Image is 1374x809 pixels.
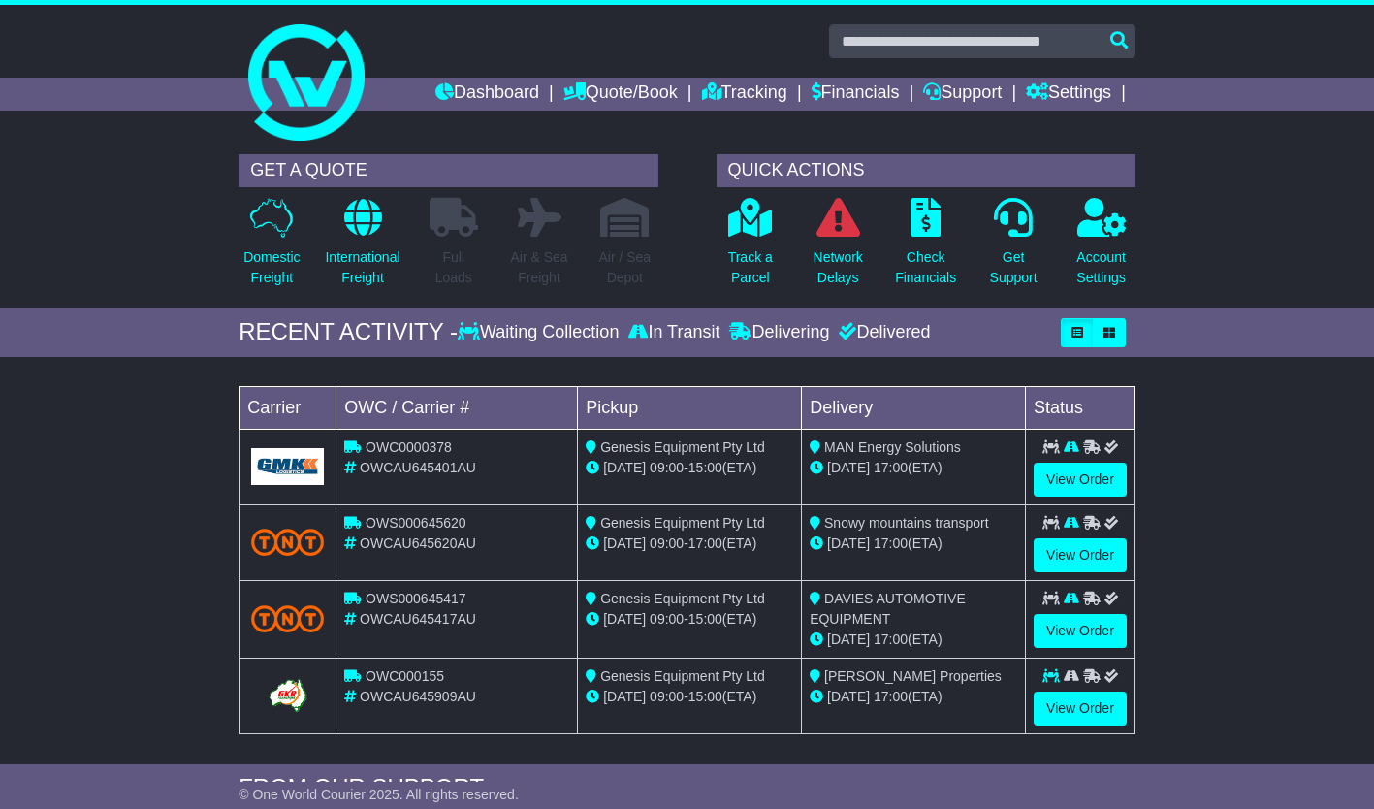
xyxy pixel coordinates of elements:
td: Carrier [240,386,336,429]
a: CheckFinancials [894,197,957,299]
span: 09:00 [650,689,684,704]
a: GetSupport [989,197,1038,299]
div: - (ETA) [586,687,793,707]
a: Quote/Book [563,78,678,111]
a: Tracking [702,78,787,111]
span: OWCAU645909AU [360,689,476,704]
span: 17:00 [688,535,722,551]
div: - (ETA) [586,534,793,554]
a: View Order [1034,538,1127,572]
div: - (ETA) [586,458,793,478]
div: Waiting Collection [458,322,623,343]
div: FROM OUR SUPPORT [239,774,1135,802]
span: OWS000645417 [366,591,466,606]
div: (ETA) [810,630,1017,650]
span: Genesis Equipment Pty Ltd [600,515,765,531]
div: (ETA) [810,534,1017,554]
span: [DATE] [603,611,646,627]
span: OWCAU645401AU [360,460,476,475]
p: Full Loads [430,247,478,288]
div: (ETA) [810,458,1017,478]
p: Air / Sea Depot [598,247,651,288]
div: In Transit [623,322,724,343]
a: Support [923,78,1002,111]
span: [DATE] [827,535,870,551]
a: View Order [1034,463,1127,497]
img: GetCarrierServiceLogo [251,448,324,484]
span: OWCAU645620AU [360,535,476,551]
span: 17:00 [874,631,908,647]
p: Check Financials [895,247,956,288]
a: InternationalFreight [324,197,400,299]
div: RECENT ACTIVITY - [239,318,458,346]
td: Pickup [578,386,802,429]
td: Status [1026,386,1135,429]
a: Track aParcel [727,197,774,299]
span: 15:00 [688,689,722,704]
a: Settings [1026,78,1111,111]
span: OWCAU645417AU [360,611,476,627]
p: Get Support [990,247,1038,288]
span: OWS000645620 [366,515,466,531]
span: MAN Energy Solutions [824,439,961,455]
span: 15:00 [688,611,722,627]
div: Delivered [834,322,930,343]
span: [PERSON_NAME] Properties [824,668,1002,684]
div: Delivering [724,322,834,343]
p: Network Delays [814,247,863,288]
span: © One World Courier 2025. All rights reserved. [239,787,519,802]
div: - (ETA) [586,609,793,630]
td: OWC / Carrier # [336,386,578,429]
span: Genesis Equipment Pty Ltd [600,591,765,606]
img: GetCarrierServiceLogo [266,676,310,715]
a: View Order [1034,614,1127,648]
span: Genesis Equipment Pty Ltd [600,668,765,684]
span: [DATE] [827,631,870,647]
span: [DATE] [603,460,646,475]
td: Delivery [802,386,1026,429]
span: 15:00 [688,460,722,475]
p: International Freight [325,247,399,288]
div: QUICK ACTIONS [717,154,1135,187]
span: 09:00 [650,535,684,551]
span: [DATE] [603,535,646,551]
span: Snowy mountains transport [824,515,989,531]
p: Account Settings [1076,247,1126,288]
span: [DATE] [827,689,870,704]
p: Domestic Freight [243,247,300,288]
img: TNT_Domestic.png [251,605,324,631]
span: 09:00 [650,460,684,475]
a: NetworkDelays [813,197,864,299]
span: 17:00 [874,535,908,551]
span: DAVIES AUTOMOTIVE EQUIPMENT [810,591,966,627]
span: OWC0000378 [366,439,452,455]
div: GET A QUOTE [239,154,657,187]
span: [DATE] [603,689,646,704]
span: 17:00 [874,460,908,475]
span: Genesis Equipment Pty Ltd [600,439,765,455]
span: 17:00 [874,689,908,704]
span: [DATE] [827,460,870,475]
a: AccountSettings [1075,197,1127,299]
span: OWC000155 [366,668,444,684]
a: DomesticFreight [242,197,301,299]
p: Track a Parcel [728,247,773,288]
a: View Order [1034,692,1127,726]
a: Dashboard [435,78,539,111]
a: Financials [812,78,900,111]
p: Air & Sea Freight [510,247,567,288]
img: TNT_Domestic.png [251,529,324,555]
span: 09:00 [650,611,684,627]
div: (ETA) [810,687,1017,707]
